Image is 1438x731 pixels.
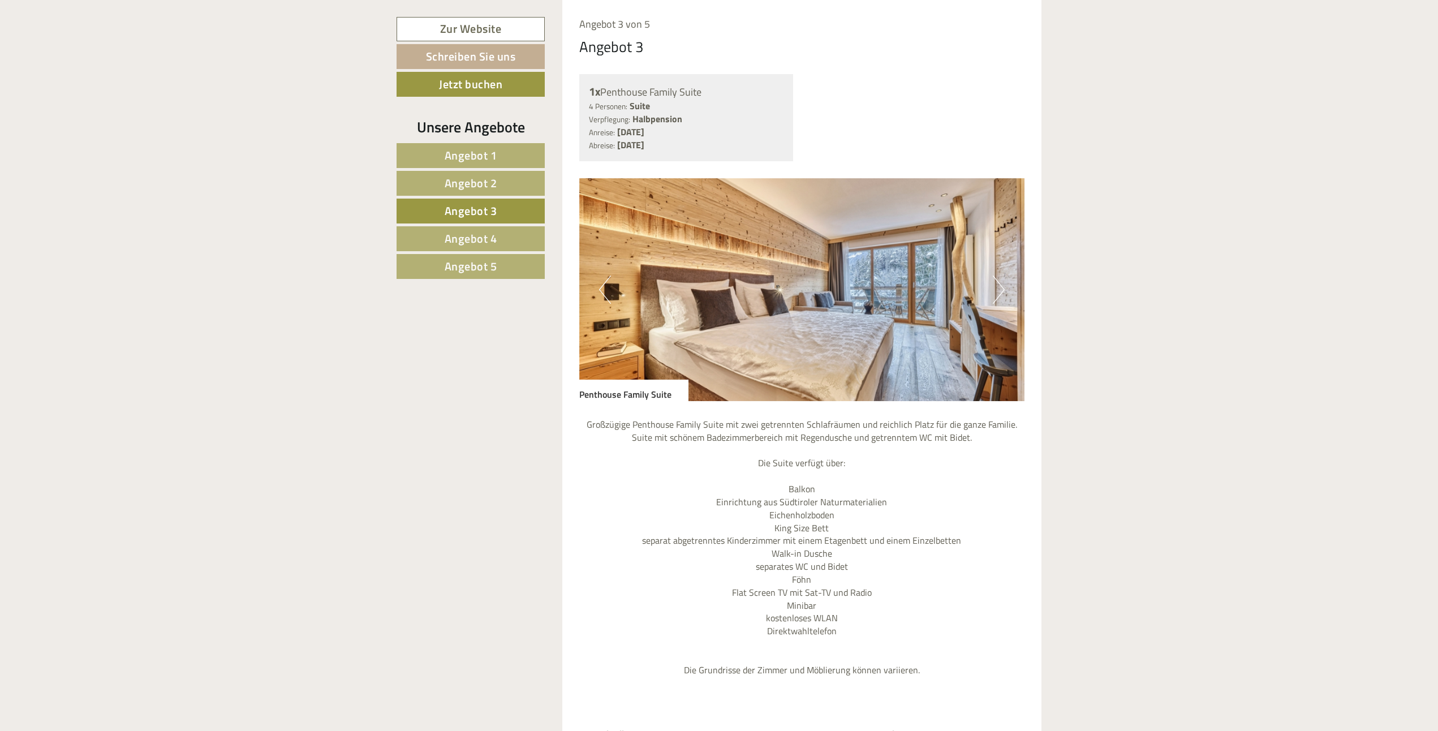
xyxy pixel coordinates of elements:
b: Suite [630,99,650,113]
small: Anreise: [589,127,615,138]
div: Penthouse Family Suite [589,84,784,100]
span: Angebot 4 [445,230,497,247]
a: Jetzt buchen [397,72,545,97]
button: Next [993,276,1005,304]
div: Guten Tag! Also 5 Tage werden nicht klappen! Wie schaut es vom [DATE] bis [DATE] aus? Liebe Grüße... [8,67,287,114]
span: Angebot 1 [445,147,497,164]
a: Zur Website [397,17,545,41]
img: image [579,178,1025,401]
span: Angebot 5 [445,257,497,275]
div: Sie [271,33,429,42]
small: Abreise: [589,140,615,151]
div: [DATE] [203,8,243,28]
div: Angebot 3 [579,36,644,57]
div: Unsere Angebote [397,117,545,137]
button: Previous [599,276,611,304]
small: 11:57 [17,105,282,113]
small: 4 Personen: [589,101,627,112]
b: Halbpension [632,112,682,126]
small: 11:56 [271,55,429,63]
span: Angebot 3 [445,202,497,220]
span: Angebot 3 von 5 [579,16,650,32]
div: Guten Tag, wie können wir Ihnen helfen? [265,31,437,65]
p: Großzügige Penthouse Family Suite mit zwei getrennten Schlafräumen und reichlich Platz für die ga... [579,418,1025,677]
b: [DATE] [617,138,644,152]
a: Schreiben Sie uns [397,44,545,69]
b: 1x [589,83,600,100]
div: Penthouse Family Suite [579,380,688,401]
span: Angebot 2 [445,174,497,192]
b: [DATE] [617,125,644,139]
small: Verpflegung: [589,114,630,125]
button: Senden [373,293,446,318]
div: [PERSON_NAME] [17,70,282,79]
